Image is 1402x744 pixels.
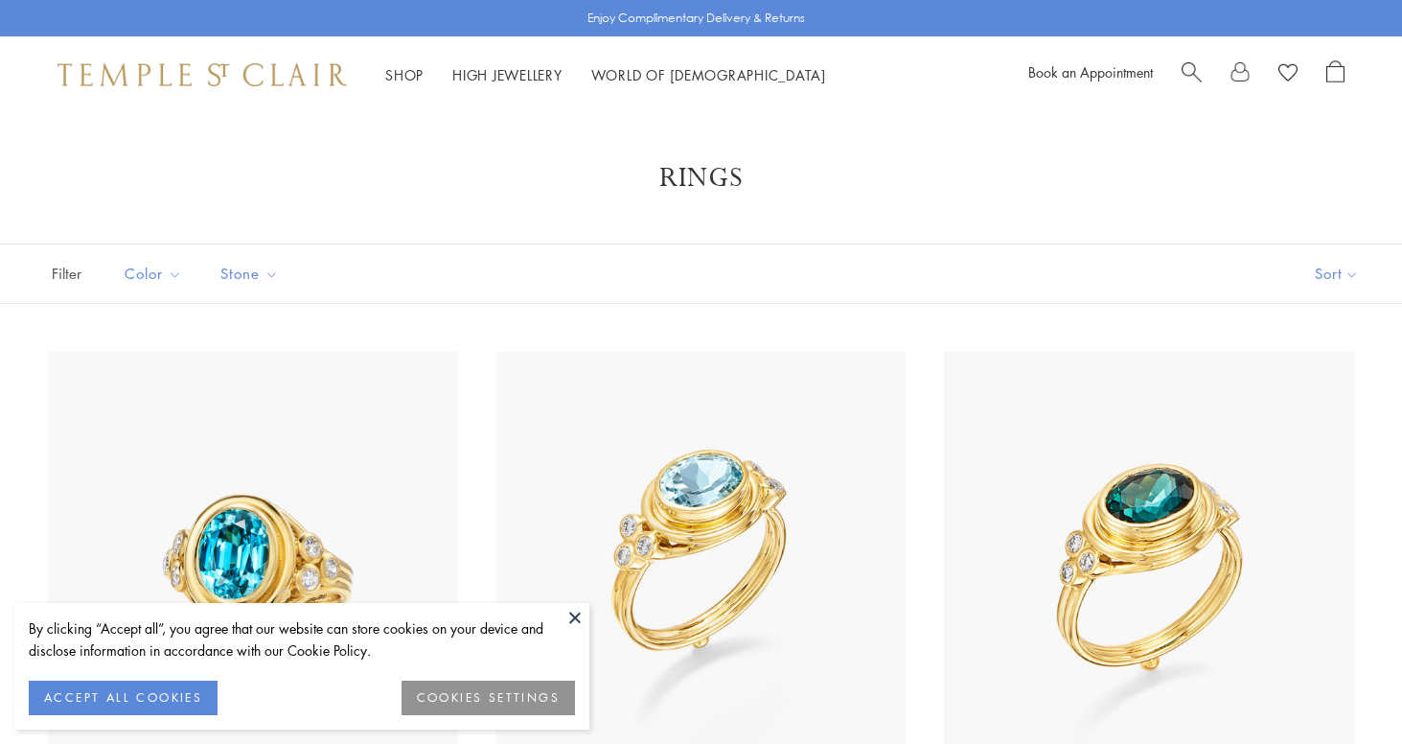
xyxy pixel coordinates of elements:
[1278,60,1298,89] a: View Wishlist
[115,262,196,286] span: Color
[1028,62,1153,81] a: Book an Appointment
[402,681,575,715] button: COOKIES SETTINGS
[1272,244,1402,303] button: Show sort by
[77,161,1325,196] h1: Rings
[385,65,424,84] a: ShopShop
[1326,60,1345,89] a: Open Shopping Bag
[29,617,575,662] div: By clicking “Accept all”, you agree that our website can store cookies on your device and disclos...
[587,9,805,28] p: Enjoy Complimentary Delivery & Returns
[57,63,347,86] img: Temple St. Clair
[211,262,293,286] span: Stone
[591,65,826,84] a: World of [DEMOGRAPHIC_DATA]World of [DEMOGRAPHIC_DATA]
[29,681,218,715] button: ACCEPT ALL COOKIES
[110,252,196,295] button: Color
[1182,60,1202,89] a: Search
[206,252,293,295] button: Stone
[1306,654,1383,725] iframe: Gorgias live chat messenger
[452,65,563,84] a: High JewelleryHigh Jewellery
[385,63,826,87] nav: Main navigation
